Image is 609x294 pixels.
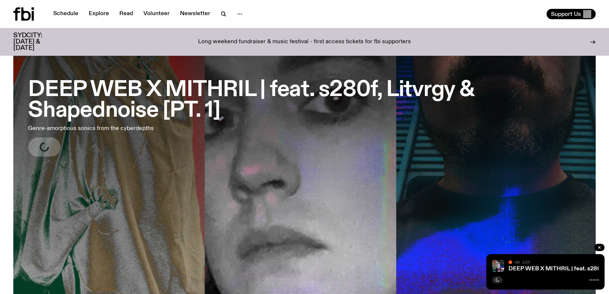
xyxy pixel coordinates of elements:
a: Read [115,9,137,19]
span: On Air [514,260,530,264]
a: Newsletter [176,9,215,19]
h3: DEEP WEB X MITHRIL | feat. s280f, Litvrgy & Shapednoise [PT. 1] [28,80,581,121]
a: Schedule [49,9,83,19]
p: Genre-amorphous sonics from the cyberdepths [28,124,217,133]
p: Long weekend fundraiser & music festival - first access tickets for fbi supporters [198,39,411,45]
button: Support Us [547,9,596,19]
a: Explore [84,9,113,19]
h3: SYDCITY: [DATE] & [DATE] [13,33,61,51]
a: DEEP WEB X MITHRIL | feat. s280f, Litvrgy & Shapednoise [PT. 1]Genre-amorphous sonics from the cy... [28,72,581,157]
a: Volunteer [139,9,174,19]
span: Support Us [551,11,581,17]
